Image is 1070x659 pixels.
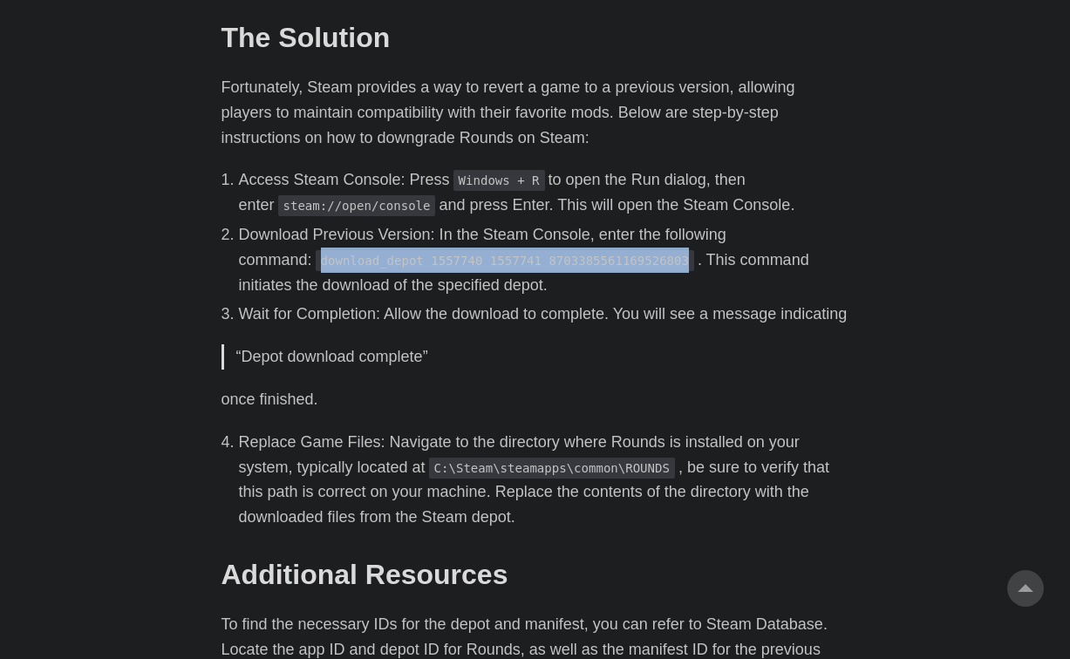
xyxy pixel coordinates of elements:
[278,195,436,216] code: steam://open/console
[221,21,849,54] h2: The Solution
[221,558,849,591] h2: Additional Resources
[236,344,837,370] p: “Depot download complete”
[316,250,694,271] code: download_depot 1557740 1557741 8703385561169526803
[239,222,849,297] li: Download Previous Version: In the Steam Console, enter the following command: . This command init...
[453,170,545,191] code: Windows + R
[429,458,675,479] code: C:\Steam\steamapps\common\ROUNDS
[1007,570,1044,607] a: go to top
[239,430,849,530] li: Replace Game Files: Navigate to the directory where Rounds is installed on your system, typically...
[239,302,849,327] li: Wait for Completion: Allow the download to complete. You will see a message indicating
[221,75,849,150] p: Fortunately, Steam provides a way to revert a game to a previous version, allowing players to mai...
[221,387,849,412] p: once finished.
[239,167,849,218] li: Access Steam Console: Press to open the Run dialog, then enter and press Enter. This will open th...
